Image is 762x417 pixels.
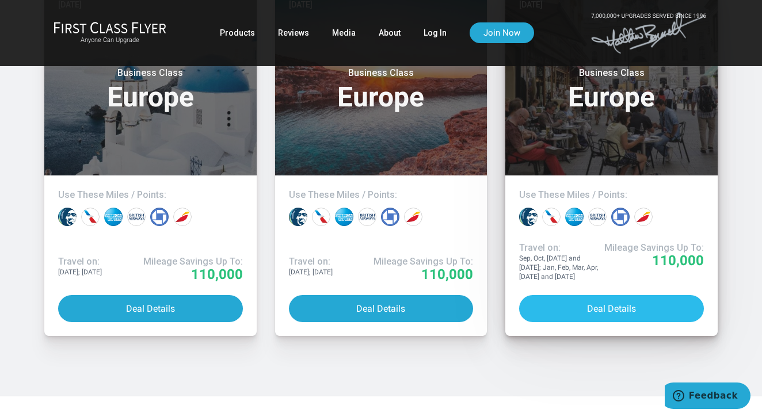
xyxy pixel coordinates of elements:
[58,295,243,322] button: Deal Details
[150,208,169,226] div: Chase points
[309,67,453,79] small: Business Class
[404,208,422,226] div: Iberia miles
[58,67,243,111] h3: Europe
[289,295,474,322] button: Deal Details
[127,208,146,226] div: British Airways miles
[588,208,607,226] div: British Airways miles
[358,208,376,226] div: British Airways miles
[58,208,77,226] div: Alaska miles
[611,208,630,226] div: Chase points
[58,189,243,201] h4: Use These Miles / Points:
[289,189,474,201] h4: Use These Miles / Points:
[470,22,534,43] a: Join Now
[542,208,561,226] div: American miles
[381,208,399,226] div: Chase points
[519,295,704,322] button: Deal Details
[81,208,100,226] div: American miles
[173,208,192,226] div: Iberia miles
[332,22,356,43] a: Media
[104,208,123,226] div: Amex points
[289,67,474,111] h3: Europe
[519,189,704,201] h4: Use These Miles / Points:
[335,208,353,226] div: Amex points
[540,67,684,79] small: Business Class
[665,382,750,411] iframe: Opens a widget where you can find more information
[379,22,401,43] a: About
[312,208,330,226] div: American miles
[519,67,704,111] h3: Europe
[278,22,309,43] a: Reviews
[634,208,653,226] div: Iberia miles
[565,208,584,226] div: Amex points
[289,208,307,226] div: Alaska miles
[424,22,447,43] a: Log In
[54,21,166,44] a: First Class FlyerAnyone Can Upgrade
[519,208,538,226] div: Alaska miles
[220,22,255,43] a: Products
[54,21,166,33] img: First Class Flyer
[78,67,222,79] small: Business Class
[54,36,166,44] small: Anyone Can Upgrade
